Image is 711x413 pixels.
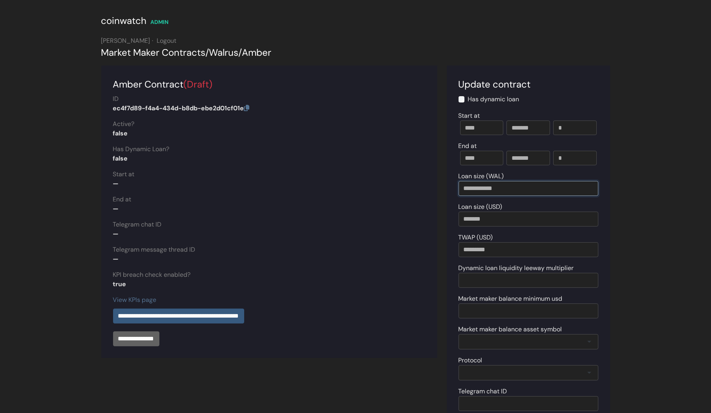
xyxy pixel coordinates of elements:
[113,119,135,129] label: Active?
[459,111,480,121] label: Start at
[113,245,196,254] label: Telegram message thread ID
[113,77,426,91] div: Amber Contract
[157,37,177,45] a: Logout
[113,230,119,238] strong: —
[459,141,477,151] label: End at
[101,14,147,28] div: coinwatch
[459,263,574,273] label: Dynamic loan liquidity leeway multiplier
[184,78,213,90] span: (Draft)
[101,36,610,46] div: [PERSON_NAME]
[151,18,169,26] div: ADMIN
[459,387,507,396] label: Telegram chat ID
[113,129,128,137] strong: false
[459,77,598,91] div: Update contract
[113,220,162,229] label: Telegram chat ID
[113,104,250,112] strong: ec4f7d89-f4a4-434d-b8db-ebe2d01cf01e
[459,294,563,303] label: Market maker balance minimum usd
[113,179,119,188] strong: —
[101,46,610,60] div: Market Maker Contracts Walrus Amber
[113,94,119,104] label: ID
[459,356,483,365] label: Protocol
[468,95,519,104] label: Has dynamic loan
[113,270,191,280] label: KPI breach check enabled?
[113,255,119,263] strong: —
[113,296,157,304] a: View KPIs page
[459,325,562,334] label: Market maker balance asset symbol
[459,202,503,212] label: Loan size (USD)
[113,154,128,163] strong: false
[113,205,119,213] strong: —
[113,170,135,179] label: Start at
[113,144,170,154] label: Has Dynamic Loan?
[239,46,242,58] span: /
[206,46,209,58] span: /
[459,233,493,242] label: TWAP (USD)
[113,280,126,288] strong: true
[152,37,154,45] span: ·
[459,172,504,181] label: Loan size (WAL)
[101,18,169,26] a: coinwatch ADMIN
[113,195,132,204] label: End at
